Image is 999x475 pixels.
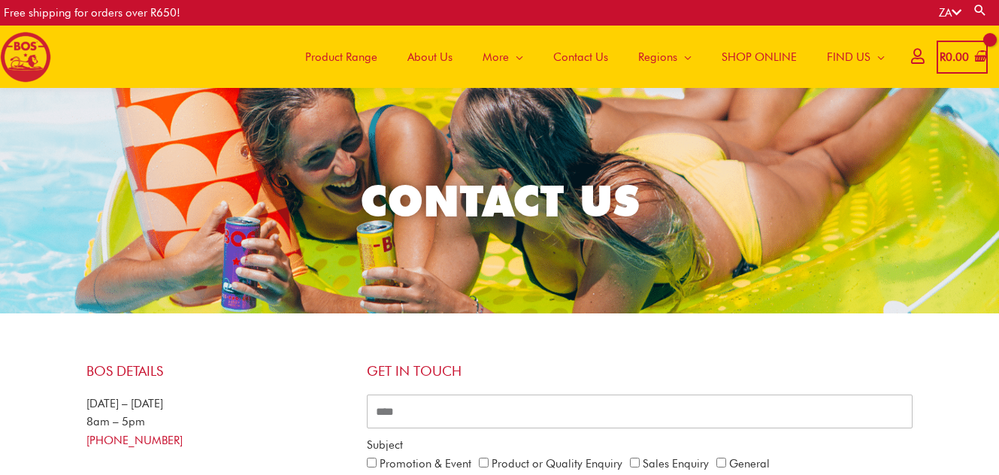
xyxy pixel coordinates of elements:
[643,457,709,470] label: Sales Enquiry
[827,35,870,80] span: FIND US
[407,35,453,80] span: About Us
[623,26,707,88] a: Regions
[367,436,403,455] label: Subject
[86,415,145,428] span: 8am – 5pm
[392,26,468,88] a: About Us
[940,50,946,64] span: R
[553,35,608,80] span: Contact Us
[973,3,988,17] a: Search button
[80,173,919,228] h2: CONTACT US
[468,26,538,88] a: More
[483,35,509,80] span: More
[380,457,471,470] label: Promotion & Event
[305,35,377,80] span: Product Range
[367,363,913,380] h4: Get in touch
[937,41,988,74] a: View Shopping Cart, empty
[279,26,900,88] nav: Site Navigation
[538,26,623,88] a: Contact Us
[939,6,961,20] a: ZA
[86,363,352,380] h4: BOS Details
[722,35,797,80] span: SHOP ONLINE
[290,26,392,88] a: Product Range
[707,26,812,88] a: SHOP ONLINE
[940,50,969,64] bdi: 0.00
[638,35,677,80] span: Regions
[729,457,770,470] label: General
[492,457,622,470] label: Product or Quality Enquiry
[86,397,163,410] span: [DATE] – [DATE]
[86,434,183,447] a: [PHONE_NUMBER]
